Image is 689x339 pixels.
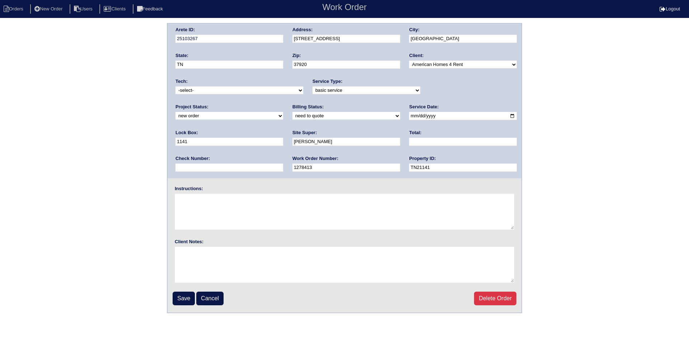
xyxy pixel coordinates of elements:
a: Logout [660,6,680,11]
label: Billing Status: [292,104,324,110]
label: Tech: [175,78,188,85]
label: State: [175,52,188,59]
label: Arete ID: [175,27,195,33]
label: Project Status: [175,104,208,110]
a: New Order [30,6,68,11]
label: Service Date: [409,104,439,110]
a: Delete Order [474,292,516,305]
label: Work Order Number: [292,155,338,162]
label: Site Super: [292,130,317,136]
label: Address: [292,27,313,33]
label: Property ID: [409,155,436,162]
label: Check Number: [175,155,210,162]
li: Users [70,4,98,14]
a: Cancel [196,292,224,305]
label: Instructions: [175,185,203,192]
label: City: [409,27,420,33]
label: Lock Box: [175,130,198,136]
input: Enter a location [292,35,400,43]
label: Total: [409,130,421,136]
a: Clients [99,6,131,11]
label: Service Type: [313,78,343,85]
li: New Order [30,4,68,14]
a: Users [70,6,98,11]
li: Clients [99,4,131,14]
input: Save [173,292,195,305]
label: Zip: [292,52,301,59]
li: Feedback [133,4,169,14]
label: Client: [409,52,423,59]
label: Client Notes: [175,239,203,245]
